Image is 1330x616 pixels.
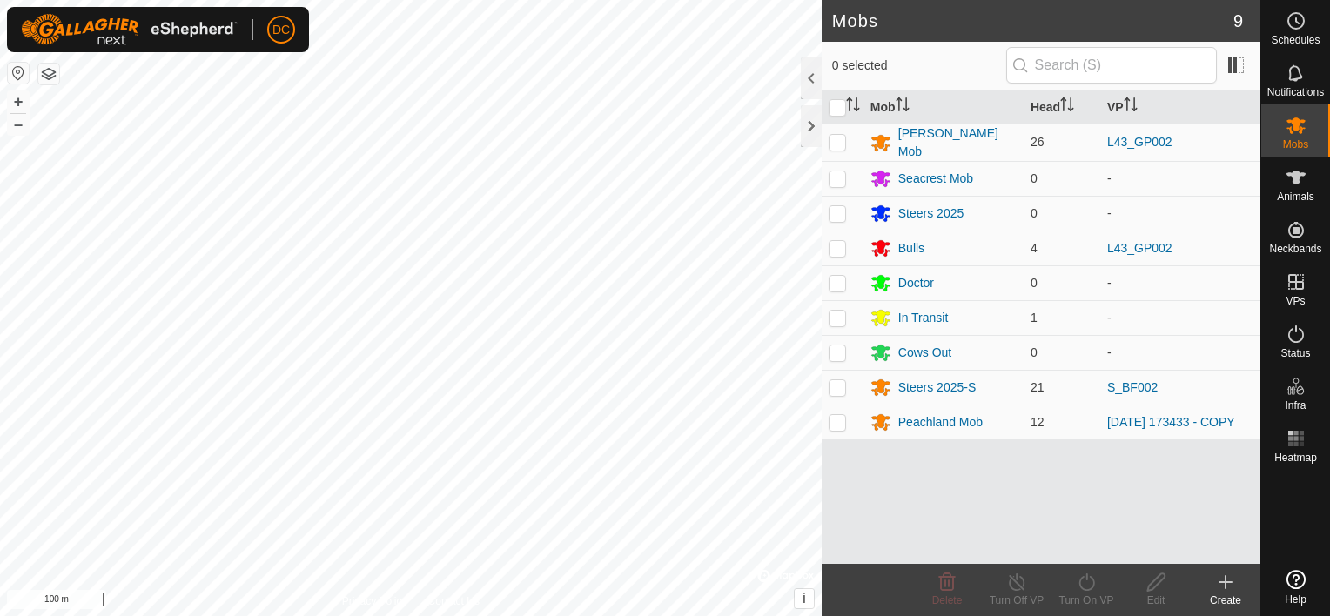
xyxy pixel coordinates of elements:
button: i [795,589,814,608]
span: 1 [1031,311,1038,325]
div: Doctor [898,274,934,292]
span: 0 [1031,276,1038,290]
span: Delete [932,594,963,606]
button: Map Layers [38,64,59,84]
td: - [1100,265,1260,300]
span: Animals [1277,191,1314,202]
span: 9 [1233,8,1243,34]
div: Turn On VP [1051,593,1121,608]
button: – [8,114,29,135]
h2: Mobs [832,10,1233,31]
a: S_BF002 [1107,380,1158,394]
span: 26 [1031,135,1045,149]
div: Peachland Mob [898,413,983,432]
button: Reset Map [8,63,29,84]
span: Neckbands [1269,244,1321,254]
span: i [803,591,806,606]
span: 0 [1031,171,1038,185]
span: Infra [1285,400,1306,411]
div: Cows Out [898,344,951,362]
td: - [1100,300,1260,335]
p-sorticon: Activate to sort [1124,100,1138,114]
a: Contact Us [428,593,480,609]
th: Mob [863,90,1024,124]
button: + [8,91,29,112]
div: Steers 2025 [898,204,964,223]
div: Edit [1121,593,1191,608]
p-sorticon: Activate to sort [1060,100,1074,114]
th: Head [1024,90,1100,124]
div: Turn Off VP [982,593,1051,608]
td: - [1100,161,1260,196]
span: Status [1280,348,1310,358]
td: - [1100,335,1260,370]
span: 21 [1031,380,1045,394]
a: [DATE] 173433 - COPY [1107,415,1235,429]
div: Seacrest Mob [898,170,973,188]
span: 0 [1031,206,1038,220]
a: Help [1261,563,1330,612]
span: Mobs [1283,139,1308,150]
div: [PERSON_NAME] Mob [898,124,1017,161]
p-sorticon: Activate to sort [846,100,860,114]
a: L43_GP002 [1107,135,1172,149]
span: Help [1285,594,1306,605]
div: In Transit [898,309,949,327]
span: Heatmap [1274,452,1317,463]
span: 4 [1031,241,1038,255]
span: 12 [1031,415,1045,429]
span: VPs [1286,296,1305,306]
th: VP [1100,90,1260,124]
div: Create [1191,593,1260,608]
a: L43_GP002 [1107,241,1172,255]
div: Steers 2025-S [898,378,977,397]
p-sorticon: Activate to sort [896,100,910,114]
span: Schedules [1271,35,1320,45]
img: Gallagher Logo [21,14,238,45]
span: 0 selected [832,57,1006,75]
input: Search (S) [1006,47,1217,84]
span: DC [272,21,290,39]
span: 0 [1031,345,1038,359]
a: Privacy Policy [342,593,407,609]
div: Bulls [898,239,924,258]
td: - [1100,196,1260,231]
span: Notifications [1267,87,1324,97]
